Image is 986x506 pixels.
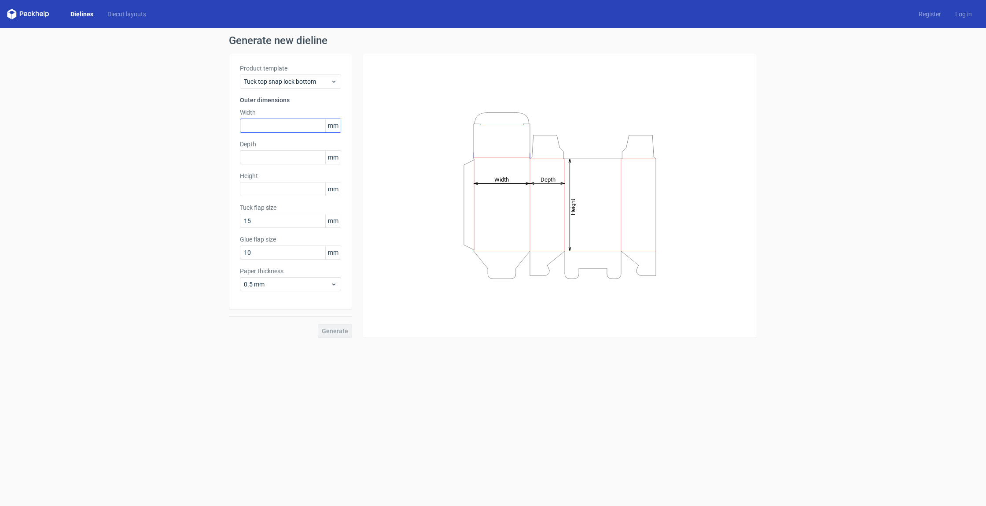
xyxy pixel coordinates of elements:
[100,10,153,19] a: Diecut layouts
[240,140,341,149] label: Depth
[240,108,341,117] label: Width
[325,151,341,164] span: mm
[325,246,341,259] span: mm
[63,10,100,19] a: Dielines
[240,267,341,275] label: Paper thickness
[948,10,979,19] a: Log in
[229,35,757,46] h1: Generate new dieline
[240,64,341,73] label: Product template
[325,214,341,227] span: mm
[494,176,509,182] tspan: Width
[912,10,948,19] a: Register
[240,235,341,244] label: Glue flap size
[244,77,331,86] span: Tuck top snap lock bottom
[244,280,331,289] span: 0.5 mm
[570,198,576,215] tspan: Height
[240,171,341,180] label: Height
[325,119,341,132] span: mm
[240,203,341,212] label: Tuck flap size
[240,96,341,104] h3: Outer dimensions
[541,176,556,182] tspan: Depth
[325,182,341,196] span: mm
